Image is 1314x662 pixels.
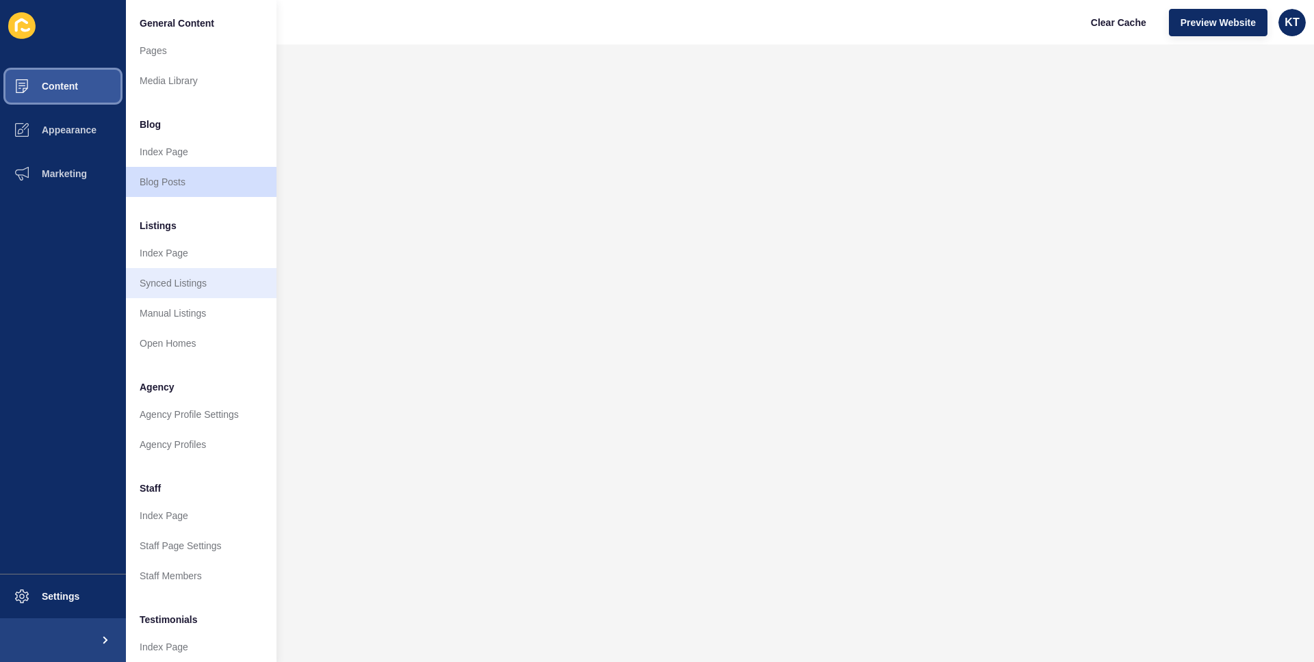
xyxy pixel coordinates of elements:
span: Staff [140,481,161,495]
a: Manual Listings [126,298,276,328]
span: General Content [140,16,214,30]
a: Index Page [126,501,276,531]
a: Agency Profiles [126,429,276,460]
span: Testimonials [140,613,198,626]
a: Open Homes [126,328,276,358]
span: Clear Cache [1091,16,1146,29]
a: Staff Page Settings [126,531,276,561]
button: Clear Cache [1079,9,1158,36]
a: Index Page [126,238,276,268]
a: Pages [126,36,276,66]
span: Listings [140,219,177,233]
a: Synced Listings [126,268,276,298]
a: Blog Posts [126,167,276,197]
span: Agency [140,380,175,394]
button: Preview Website [1169,9,1267,36]
span: Blog [140,118,161,131]
a: Staff Members [126,561,276,591]
a: Index Page [126,632,276,662]
a: Media Library [126,66,276,96]
span: Preview Website [1181,16,1256,29]
a: Agency Profile Settings [126,399,276,429]
span: KT [1285,16,1299,29]
a: Index Page [126,137,276,167]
